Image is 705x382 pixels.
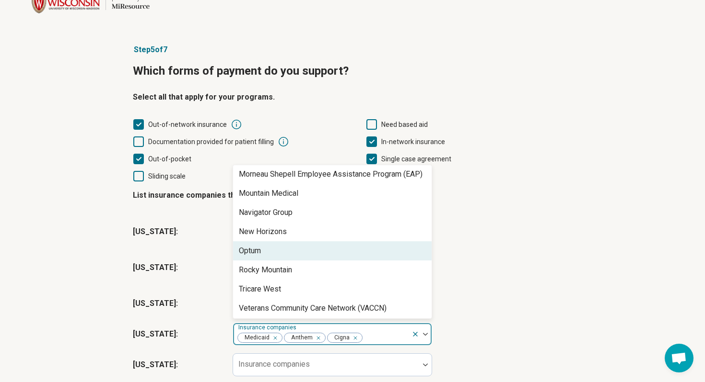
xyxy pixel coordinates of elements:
label: Insurance companies [238,324,298,331]
div: Navigator Group [239,207,293,218]
span: Out-of-pocket [148,155,191,163]
div: Rocky Mountain [239,264,292,276]
span: [US_STATE] : [133,359,225,371]
p: Step 5 of 7 [133,44,573,56]
span: Cigna [328,333,352,342]
span: In-network insurance [381,138,445,146]
h1: Which forms of payment do you support? [133,63,573,79]
span: Medicaid [238,333,272,342]
label: Insurance companies [238,360,310,369]
div: Optum [239,245,261,257]
span: Single case agreement [381,155,451,163]
span: Documentation provided for patient filling [148,138,274,146]
span: [US_STATE] : [133,226,225,237]
div: New Horizons [239,226,287,237]
div: Open chat [665,344,693,372]
legend: List insurance companies the program is in-network with. [133,182,341,209]
span: [US_STATE] : [133,328,225,340]
span: [US_STATE] : [133,298,225,309]
p: Select all that apply for your programs. [133,91,573,103]
div: Veterans Community Care Network (VACCN) [239,303,387,314]
div: Tricare West [239,283,281,295]
span: Anthem [284,333,316,342]
span: Need based aid [381,121,428,128]
div: Morneau Shepell Employee Assistance Program (EAP) [239,169,423,180]
span: [US_STATE] : [133,262,225,273]
div: Mountain Medical [239,188,298,199]
span: Sliding scale [148,172,186,180]
span: Out-of-network insurance [148,121,227,128]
